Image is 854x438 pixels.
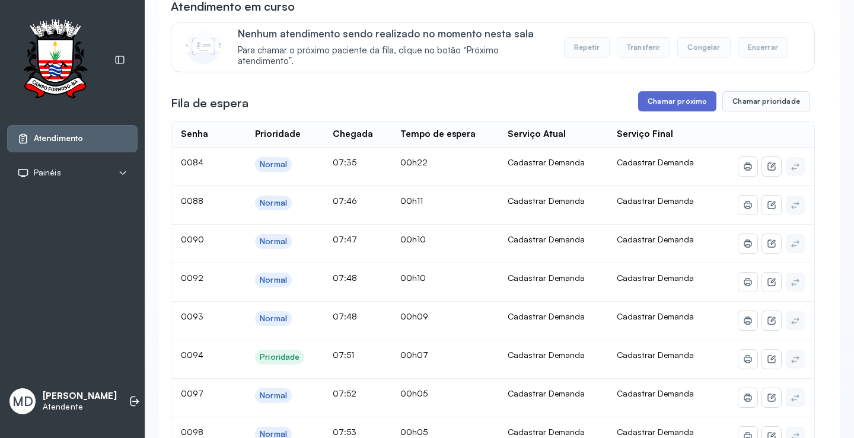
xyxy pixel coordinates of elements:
img: Logotipo do estabelecimento [12,19,98,101]
button: Repetir [564,37,610,57]
p: Nenhum atendimento sendo realizado no momento nesta sala [238,27,552,40]
span: 0088 [181,196,203,206]
div: Cadastrar Demanda [508,157,598,168]
div: Cadastrar Demanda [508,273,598,283]
span: 00h07 [400,350,428,360]
div: Serviço Atual [508,129,566,140]
div: Cadastrar Demanda [508,388,598,399]
button: Chamar próximo [638,91,716,111]
a: Atendimento [17,133,128,145]
div: Cadastrar Demanda [508,196,598,206]
div: Normal [260,391,287,401]
button: Encerrar [738,37,788,57]
span: 07:51 [333,350,354,360]
div: Normal [260,159,287,170]
h3: Fila de espera [171,95,248,111]
span: 0097 [181,388,203,398]
p: [PERSON_NAME] [43,391,117,402]
span: 00h10 [400,273,426,283]
div: Normal [260,314,287,324]
span: 0098 [181,427,203,437]
span: 00h10 [400,234,426,244]
div: Cadastrar Demanda [508,311,598,322]
p: Atendente [43,402,117,412]
span: Cadastrar Demanda [617,350,694,360]
span: 00h09 [400,311,428,321]
button: Transferir [617,37,671,57]
span: 07:48 [333,273,357,283]
button: Congelar [677,37,730,57]
span: Cadastrar Demanda [617,196,694,206]
span: Cadastrar Demanda [617,234,694,244]
span: Cadastrar Demanda [617,311,694,321]
span: Atendimento [34,133,83,143]
div: Normal [260,198,287,208]
span: 07:46 [333,196,357,206]
button: Chamar prioridade [722,91,810,111]
span: Cadastrar Demanda [617,273,694,283]
span: 07:47 [333,234,357,244]
span: 0092 [181,273,203,283]
span: 00h22 [400,157,428,167]
span: 07:35 [333,157,356,167]
span: Painéis [34,168,61,178]
span: Cadastrar Demanda [617,427,694,437]
span: Cadastrar Demanda [617,388,694,398]
div: Serviço Final [617,129,673,140]
span: 0094 [181,350,203,360]
div: Normal [260,275,287,285]
span: Cadastrar Demanda [617,157,694,167]
span: 00h05 [400,427,428,437]
div: Chegada [333,129,373,140]
div: Cadastrar Demanda [508,427,598,437]
span: 00h11 [400,196,423,206]
div: Senha [181,129,208,140]
div: Normal [260,236,287,247]
div: Prioridade [255,129,301,140]
div: Prioridade [260,352,299,362]
span: 0090 [181,234,204,244]
span: 07:52 [333,388,356,398]
span: 07:48 [333,311,357,321]
span: Para chamar o próximo paciente da fila, clique no botão “Próximo atendimento”. [238,45,552,68]
span: 07:53 [333,427,356,437]
span: 0093 [181,311,203,321]
img: Imagem de CalloutCard [186,28,221,64]
span: 00h05 [400,388,428,398]
div: Cadastrar Demanda [508,234,598,245]
div: Tempo de espera [400,129,476,140]
div: Cadastrar Demanda [508,350,598,360]
span: 0084 [181,157,203,167]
